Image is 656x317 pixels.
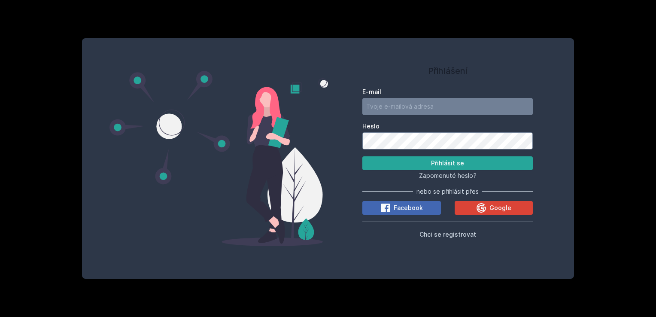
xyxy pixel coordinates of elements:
[362,64,533,77] h1: Přihlášení
[419,231,476,238] span: Chci se registrovat
[394,204,423,212] span: Facebook
[362,88,533,96] label: E-mail
[362,122,533,131] label: Heslo
[419,172,477,179] span: Zapomenuté heslo?
[362,98,533,115] input: Tvoje e-mailová adresa
[362,156,533,170] button: Přihlásit se
[489,204,511,212] span: Google
[416,187,479,196] span: nebo se přihlásit přes
[362,201,441,215] button: Facebook
[455,201,533,215] button: Google
[419,229,476,239] button: Chci se registrovat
